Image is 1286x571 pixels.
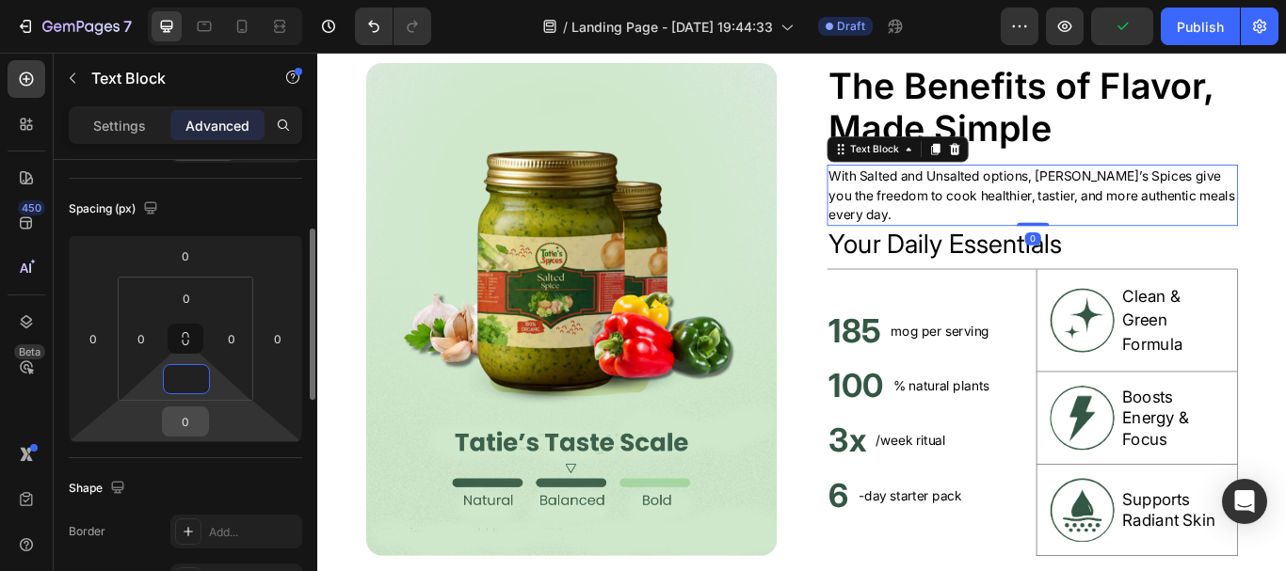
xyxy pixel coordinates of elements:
[217,325,246,353] input: 0px
[668,313,783,336] p: mog per serving
[14,344,45,359] div: Beta
[355,8,431,45] div: Undo/Redo
[91,67,251,89] p: Text Block
[93,116,146,135] p: Settings
[939,270,1056,355] p: Clean & Green Formula
[939,389,1056,463] p: Boosts Energy & Focus
[594,362,662,415] h2: 100
[264,325,292,353] input: 0
[167,407,204,436] input: 0
[69,476,129,501] div: Shape
[1161,8,1240,45] button: Publish
[837,18,865,35] span: Draft
[594,490,621,543] h2: 6
[651,441,732,464] p: /week ritual
[317,53,1286,571] iframe: Design area
[594,426,641,479] h2: 3x
[167,242,204,270] input: 0
[1222,479,1267,524] div: Open Intercom Messenger
[631,505,751,528] p: -day starter pack
[127,325,155,353] input: 0px
[854,275,929,350] img: gempages_585906726994182851-ac0580b0-cc8f-48bb-8b98-75227c75df01.png
[825,210,844,225] div: 0
[854,496,929,571] img: gempages_585906726994182851-e6791325-fc11-4955-af45-15b425dfbe7b.png
[594,12,1073,116] h2: Rich Text Editor. Editing area: main
[123,15,132,38] p: 7
[571,17,773,37] span: Landing Page - [DATE] 19:44:33
[1177,17,1224,37] div: Publish
[594,202,1073,246] h2: Your Daily Essentials
[209,524,297,541] div: Add...
[618,104,682,121] div: Text Block
[79,325,107,353] input: 0
[594,298,659,351] h2: 185
[18,200,45,215] div: 450
[854,389,929,464] img: gempages_585906726994182851-95f5c177-e1df-4015-b192-7b24c874268f.png
[671,377,783,400] p: % natural plants
[69,523,105,540] div: Border
[596,133,1071,200] p: With Salted and Unsalted options, [PERSON_NAME]’s Spices give you the freedom to cook healthier, ...
[8,8,140,45] button: 7
[939,509,1056,558] p: Supports Radiant Skin
[594,131,1073,202] div: Rich Text Editor. Editing area: main
[563,17,568,37] span: /
[69,197,162,222] div: Spacing (px)
[596,14,1071,114] p: The Benefits of Flavor, Made Simple
[168,284,205,312] input: 0px
[185,116,249,135] p: Advanced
